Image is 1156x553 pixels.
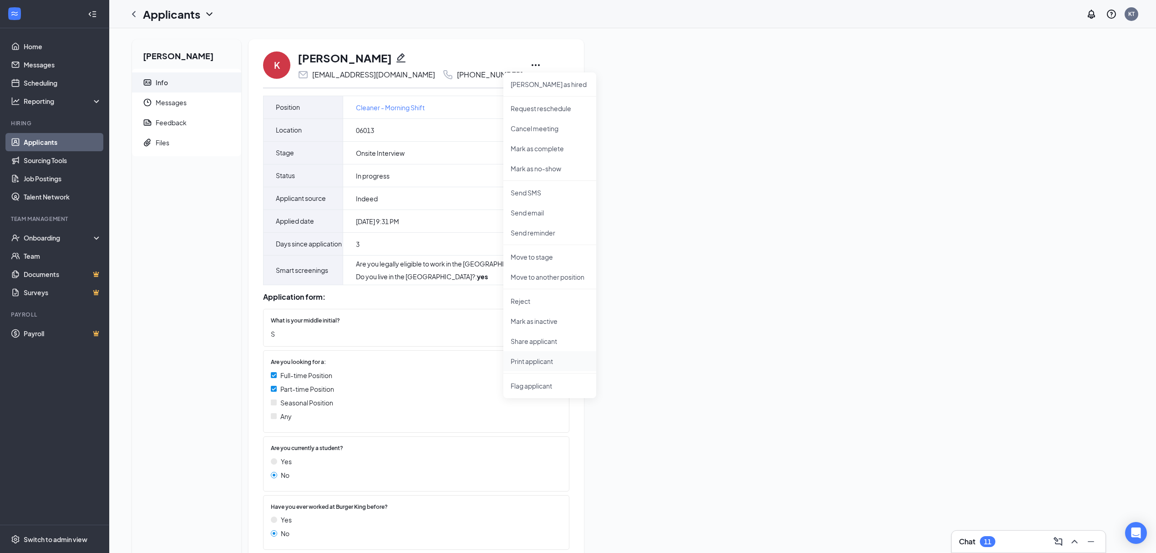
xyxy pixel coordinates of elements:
div: Do you live in the [GEOGRAPHIC_DATA]? : [356,272,545,281]
span: 3 [356,240,360,249]
span: Have you ever worked at Burger King before? [271,503,388,512]
svg: ChevronLeft [128,9,139,20]
svg: Notifications [1086,9,1097,20]
a: SurveysCrown [24,283,101,302]
span: Onsite Interview [356,148,405,158]
svg: ChevronUp [1069,536,1080,547]
span: Part-time Position [280,384,334,394]
span: Flag applicant [511,381,589,391]
svg: ChevronDown [204,9,215,20]
a: ContactCardInfo [132,72,241,92]
div: Application form: [263,292,569,302]
span: Are you looking for a: [271,358,326,367]
svg: Pencil [395,52,406,63]
div: [EMAIL_ADDRESS][DOMAIN_NAME] [312,70,435,79]
span: In progress [356,171,390,180]
div: Onboarding [24,233,94,242]
span: Yes [281,515,292,525]
svg: QuestionInfo [1106,9,1117,20]
p: Send SMS [511,188,589,197]
span: Location [276,119,302,141]
p: Move to another position [511,272,589,282]
svg: UserCheck [11,233,20,242]
a: Scheduling [24,74,101,92]
a: Applicants [24,133,101,151]
span: 06013 [356,126,374,135]
span: Days since application [276,233,342,255]
span: Full-time Position [280,370,332,380]
div: Info [156,78,168,87]
a: Talent Network [24,188,101,206]
svg: Minimize [1085,536,1096,547]
p: [PERSON_NAME] as hired [511,80,589,89]
div: Are you legally eligible to work in the [GEOGRAPHIC_DATA]? : [356,259,545,268]
div: Open Intercom Messenger [1125,522,1147,544]
p: Share applicant [511,337,589,346]
div: Files [156,138,169,147]
div: Team Management [11,215,100,223]
span: Status [276,164,295,187]
span: Any [280,411,292,421]
div: K [274,59,280,72]
a: PaperclipFiles [132,133,241,153]
svg: ContactCard [143,78,152,87]
p: Mark as inactive [511,317,589,326]
a: Job Postings [24,169,101,188]
div: Payroll [11,311,100,318]
a: Team [24,247,101,265]
a: DocumentsCrown [24,265,101,283]
svg: Report [143,118,152,127]
h2: [PERSON_NAME] [132,39,241,69]
svg: Email [298,69,309,80]
svg: Paperclip [143,138,152,147]
p: Mark as no-show [511,164,589,173]
div: Switch to admin view [24,535,87,544]
span: Messages [156,92,234,113]
div: 11 [984,538,991,546]
svg: ComposeMessage [1053,536,1064,547]
svg: WorkstreamLogo [10,9,19,18]
p: Mark as complete [511,144,589,153]
svg: Settings [11,535,20,544]
span: Stage [276,142,294,164]
div: [PHONE_NUMBER] [457,70,523,79]
span: Applicant source [276,187,326,210]
span: Seasonal Position [280,398,333,408]
span: Smart screenings [276,259,328,282]
span: [DATE] 9:31 PM [356,217,399,226]
p: Move to stage [511,252,589,261]
a: Messages [24,56,101,74]
svg: Analysis [11,97,20,106]
div: Hiring [11,119,100,127]
a: ReportFeedback [132,113,241,133]
strong: yes [477,272,488,281]
button: Minimize [1084,534,1098,549]
div: KT [1128,10,1135,18]
span: Are you currently a student? [271,444,343,453]
svg: Clock [143,98,152,107]
span: What is your middle initial? [271,317,340,325]
p: Print applicant [511,357,589,366]
span: No [281,528,289,538]
p: Send reminder [511,228,589,237]
span: Position [276,96,300,118]
h3: Chat [959,537,975,547]
a: Cleaner - Morning Shift [356,102,425,113]
button: ChevronUp [1067,534,1082,549]
svg: Collapse [88,10,97,19]
div: Reporting [24,97,102,106]
div: Feedback [156,118,187,127]
span: Applied date [276,210,314,232]
p: Reject [511,297,589,306]
span: No [281,470,289,480]
a: ClockMessages [132,92,241,113]
h1: [PERSON_NAME] [298,50,392,66]
span: Indeed [356,194,378,203]
button: ComposeMessage [1051,534,1065,549]
svg: Ellipses [530,60,541,71]
a: Sourcing Tools [24,151,101,169]
span: Yes [281,456,292,466]
svg: Phone [442,69,453,80]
